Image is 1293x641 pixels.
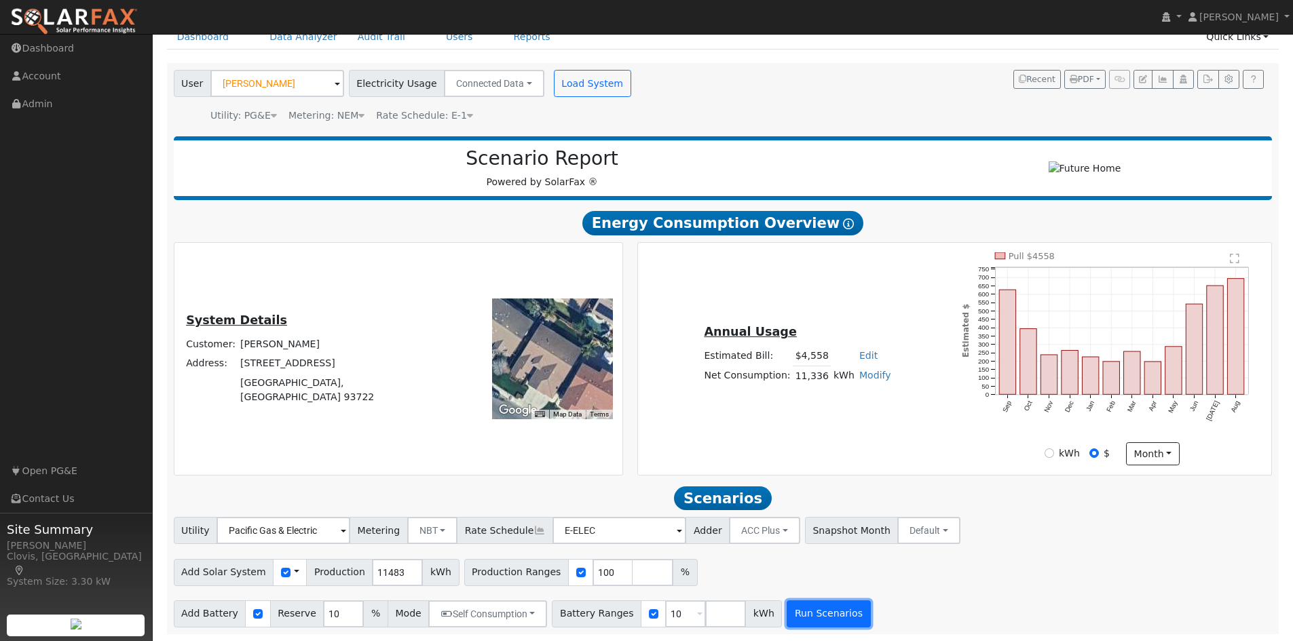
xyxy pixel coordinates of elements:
img: retrieve [71,619,81,629]
text: 150 [978,366,990,373]
text: Estimated $ [961,304,971,357]
div: Clovis, [GEOGRAPHIC_DATA] [7,549,145,578]
input: $ [1089,448,1099,458]
div: [PERSON_NAME] [7,539,145,553]
a: Audit Trail [348,24,415,50]
text: 750 [978,265,990,273]
rect: onclick="" [1165,347,1182,395]
td: kWh [831,366,857,385]
text: 500 [978,307,990,315]
span: Metering [350,517,408,544]
span: Production Ranges [464,559,569,586]
text: 100 [978,374,990,382]
text: 700 [978,273,990,281]
button: Connected Data [444,70,544,97]
a: Map [14,565,26,576]
a: Open this area in Google Maps (opens a new window) [495,402,540,419]
input: Select a User [210,70,344,97]
text: 650 [978,282,990,290]
span: Energy Consumption Overview [582,211,863,235]
button: Export Interval Data [1197,70,1218,89]
div: Utility: PG&E [210,109,277,123]
h2: Scenario Report [187,147,897,170]
a: Reports [504,24,561,50]
rect: onclick="" [1020,329,1036,395]
rect: onclick="" [1186,304,1203,394]
td: [STREET_ADDRESS] [238,354,428,373]
rect: onclick="" [1145,362,1161,394]
text:  [1231,253,1240,264]
td: Customer: [184,335,238,354]
text: 300 [978,341,990,348]
rect: onclick="" [1062,351,1078,395]
text: [DATE] [1205,400,1221,422]
img: Future Home [1049,161,1121,176]
span: Alias: HE1 [376,110,473,121]
a: Dashboard [167,24,240,50]
text: Nov [1043,400,1054,414]
td: [GEOGRAPHIC_DATA], [GEOGRAPHIC_DATA] 93722 [238,373,428,406]
span: Rate Schedule [457,517,553,544]
text: 200 [978,357,990,365]
span: Add Solar System [174,559,274,586]
span: PDF [1070,75,1094,84]
text: Feb [1105,400,1117,413]
button: Keyboard shortcuts [535,410,544,419]
rect: onclick="" [1083,357,1099,394]
a: Quick Links [1196,24,1279,50]
button: Self Consumption [428,600,547,627]
button: Login As [1173,70,1194,89]
td: Net Consumption: [702,366,793,385]
text: Apr [1147,400,1159,412]
text: Jun [1188,400,1200,412]
td: $4,558 [793,347,831,366]
button: PDF [1064,70,1106,89]
rect: onclick="" [999,290,1015,394]
a: Edit [859,350,878,361]
button: Edit User [1133,70,1153,89]
rect: onclick="" [1103,362,1119,394]
span: Scenarios [674,486,771,511]
div: Powered by SolarFax ® [181,147,904,189]
label: kWh [1059,446,1080,461]
button: Multi-Series Graph [1152,70,1173,89]
rect: onclick="" [1207,286,1223,395]
u: Annual Usage [704,325,796,338]
span: kWh [745,600,782,627]
button: Recent [1013,70,1061,89]
div: Metering: NEM [288,109,364,123]
button: Default [897,517,960,544]
rect: onclick="" [1228,279,1244,395]
span: Snapshot Month [805,517,899,544]
text: May [1167,400,1180,414]
td: Address: [184,354,238,373]
text: 0 [986,391,990,398]
button: Run Scenarios [787,600,870,627]
text: Aug [1230,400,1241,413]
input: kWh [1045,448,1054,458]
button: month [1126,442,1180,465]
td: 11,336 [793,366,831,385]
text: 450 [978,315,990,323]
text: Pull $4558 [1009,251,1055,261]
td: Estimated Bill: [702,347,793,366]
u: System Details [186,313,287,327]
a: Data Analyzer [259,24,348,50]
button: ACC Plus [729,517,800,544]
text: 400 [978,324,990,331]
text: 50 [982,383,990,390]
span: Site Summary [7,520,145,539]
input: Select a Utility [217,517,350,544]
rect: onclick="" [1124,351,1140,394]
button: NBT [407,517,458,544]
button: Map Data [553,410,582,419]
text: Oct [1023,400,1034,412]
text: 600 [978,290,990,298]
span: Mode [388,600,429,627]
img: Google [495,402,540,419]
text: Jan [1085,400,1096,412]
span: Electricity Usage [349,70,445,97]
span: [PERSON_NAME] [1199,12,1279,22]
td: [PERSON_NAME] [238,335,428,354]
span: User [174,70,211,97]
